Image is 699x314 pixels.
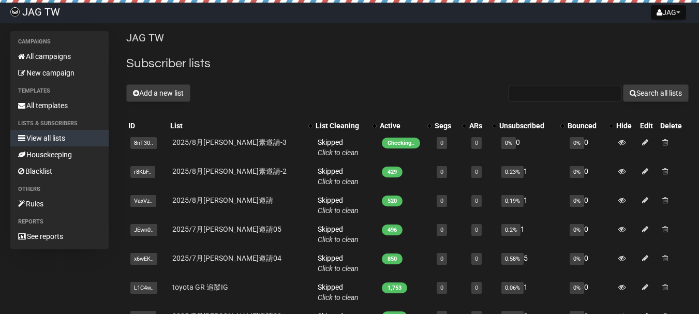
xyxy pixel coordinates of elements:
[497,278,566,307] td: 1
[382,138,420,148] span: Checking..
[10,117,109,130] li: Lists & subscribers
[499,121,555,131] div: Unsubscribed
[475,285,478,291] a: 0
[566,278,615,307] td: 0
[475,227,478,233] a: 0
[318,264,359,273] a: Click to clean
[501,253,524,265] span: 0.58%
[172,138,287,146] a: 2025/8月[PERSON_NAME]素邀請-3
[475,198,478,204] a: 0
[623,84,689,102] button: Search all lists
[10,36,109,48] li: Campaigns
[382,167,403,177] span: 429
[10,183,109,196] li: Others
[318,138,359,157] span: Skipped
[10,216,109,228] li: Reports
[10,228,109,245] a: See reports
[318,235,359,244] a: Click to clean
[658,118,689,133] th: Delete: No sort applied, sorting is disabled
[475,256,478,262] a: 0
[382,196,403,206] span: 520
[10,196,109,212] a: Rules
[497,133,566,162] td: 0
[126,31,689,45] p: JAG TW
[10,146,109,163] a: Housekeeping
[651,5,686,20] button: JAG
[130,166,155,178] span: r8KbF..
[318,167,359,186] span: Skipped
[469,121,487,131] div: ARs
[566,220,615,249] td: 0
[497,249,566,278] td: 5
[640,121,656,131] div: Edit
[316,121,367,131] div: List Cleaning
[501,282,524,294] span: 0.06%
[566,118,615,133] th: Bounced: No sort applied, activate to apply an ascending sort
[382,282,407,293] span: 1,753
[168,118,314,133] th: List: No sort applied, activate to apply an ascending sort
[318,196,359,215] span: Skipped
[570,166,584,178] span: 0%
[497,220,566,249] td: 1
[570,137,584,149] span: 0%
[318,293,359,302] a: Click to clean
[638,118,658,133] th: Edit: No sort applied, sorting is disabled
[614,118,637,133] th: Hide: No sort applied, sorting is disabled
[568,121,604,131] div: Bounced
[172,283,228,291] a: toyota GR 追蹤IG
[10,85,109,97] li: Templates
[440,227,443,233] a: 0
[378,118,433,133] th: Active: No sort applied, activate to apply an ascending sort
[172,254,281,262] a: 2025/7月[PERSON_NAME]邀請04
[570,253,584,265] span: 0%
[497,162,566,191] td: 1
[616,121,635,131] div: Hide
[440,169,443,175] a: 0
[467,118,497,133] th: ARs: No sort applied, activate to apply an ascending sort
[10,97,109,114] a: All templates
[570,224,584,236] span: 0%
[170,121,303,131] div: List
[126,118,168,133] th: ID: No sort applied, sorting is disabled
[172,225,281,233] a: 2025/7月[PERSON_NAME]邀請05
[126,54,689,73] h2: Subscriber lists
[318,206,359,215] a: Click to clean
[566,162,615,191] td: 0
[130,137,157,149] span: 8nT30..
[172,167,287,175] a: 2025/8月[PERSON_NAME]素邀請-2
[440,285,443,291] a: 0
[318,225,359,244] span: Skipped
[130,253,157,265] span: x6wEK..
[382,253,403,264] span: 850
[130,282,157,294] span: L1C4w..
[660,121,687,131] div: Delete
[10,48,109,65] a: All campaigns
[318,283,359,302] span: Skipped
[501,224,520,236] span: 0.2%
[440,140,443,146] a: 0
[126,84,190,102] button: Add a new list
[318,254,359,273] span: Skipped
[497,118,566,133] th: Unsubscribed: No sort applied, activate to apply an ascending sort
[382,225,403,235] span: 496
[318,148,359,157] a: Click to clean
[433,118,467,133] th: Segs: No sort applied, activate to apply an ascending sort
[570,282,584,294] span: 0%
[440,256,443,262] a: 0
[570,195,584,207] span: 0%
[566,249,615,278] td: 0
[475,169,478,175] a: 0
[318,177,359,186] a: Click to clean
[172,196,273,204] a: 2025/8月[PERSON_NAME]邀請
[497,191,566,220] td: 1
[130,195,156,207] span: VaxVz..
[314,118,378,133] th: List Cleaning: No sort applied, activate to apply an ascending sort
[501,166,524,178] span: 0.23%
[566,133,615,162] td: 0
[501,137,516,149] span: 0%
[128,121,166,131] div: ID
[10,130,109,146] a: View all lists
[501,195,524,207] span: 0.19%
[475,140,478,146] a: 0
[435,121,456,131] div: Segs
